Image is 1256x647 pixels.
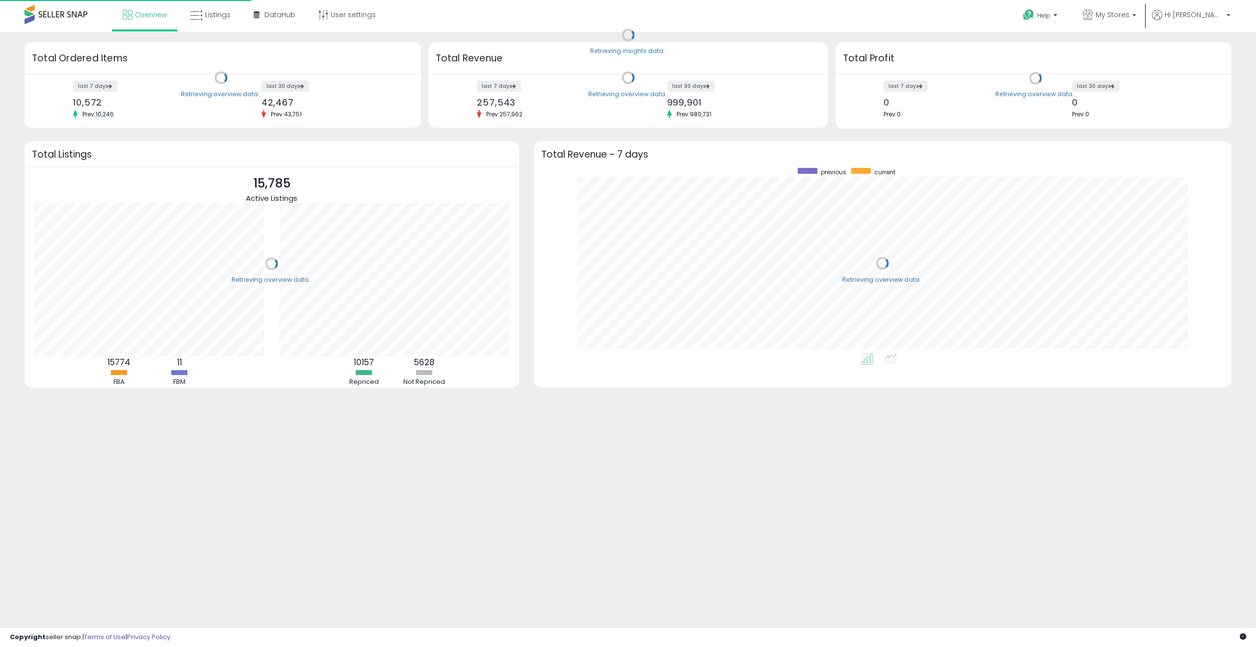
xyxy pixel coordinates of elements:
div: Retrieving overview data.. [232,276,312,285]
div: Retrieving overview data.. [181,90,261,99]
div: Retrieving overview data.. [842,275,922,284]
span: Help [1037,11,1050,20]
span: DataHub [264,10,295,20]
div: Retrieving overview data.. [995,90,1075,99]
i: Get Help [1022,9,1035,21]
a: Hi [PERSON_NAME] [1152,10,1230,32]
span: Overview [135,10,167,20]
a: Help [1015,1,1067,32]
span: My Stores [1096,10,1129,20]
span: Listings [205,10,231,20]
div: Retrieving overview data.. [588,90,668,99]
span: Hi [PERSON_NAME] [1165,10,1224,20]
